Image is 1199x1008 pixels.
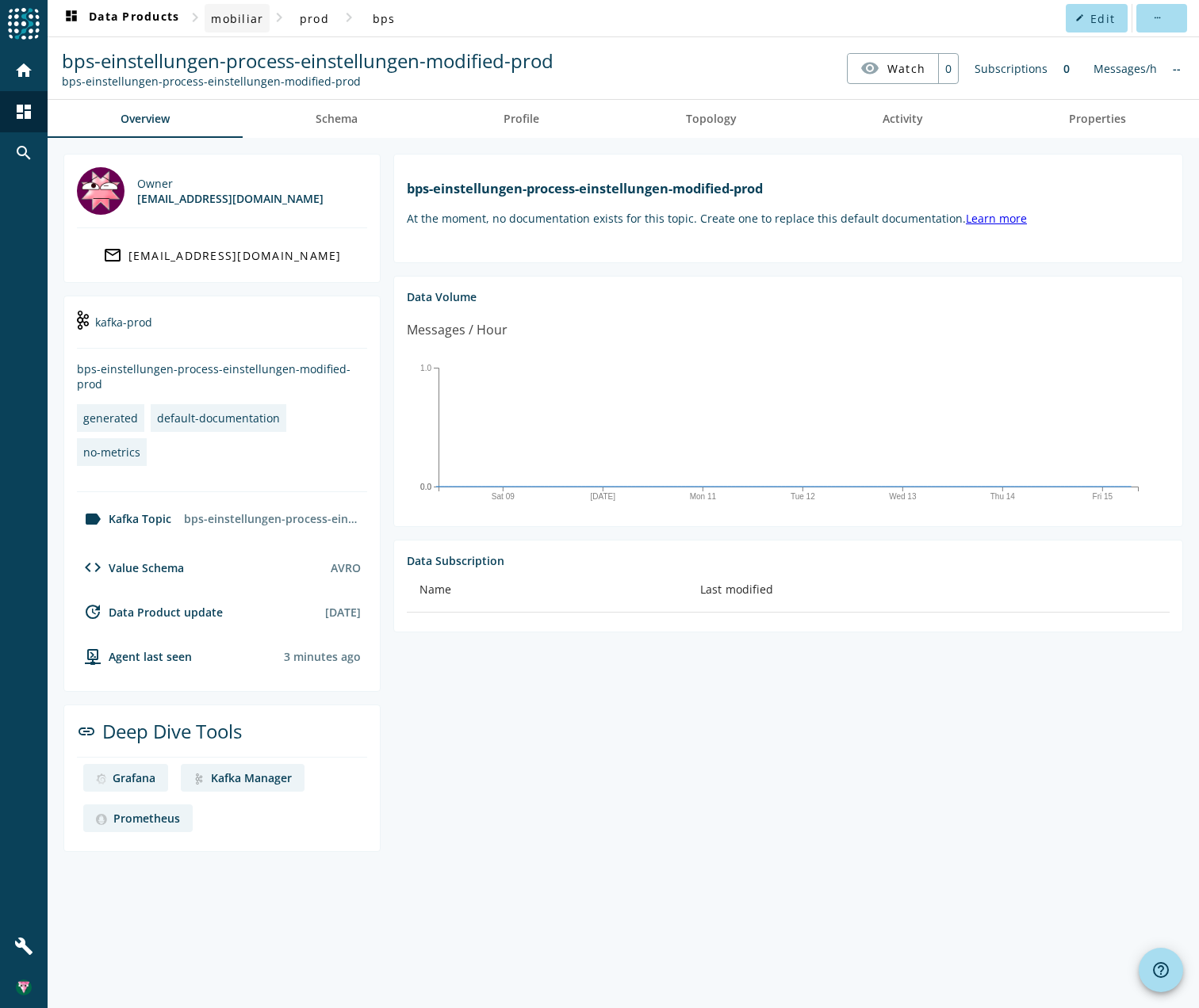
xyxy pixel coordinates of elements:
span: Edit [1090,11,1115,26]
span: bps-einstellungen-process-einstellungen-modified-prod [62,48,554,74]
mat-icon: help_outline [1151,960,1170,979]
img: deep dive image [96,773,106,785]
text: [DATE] [591,492,616,501]
mat-icon: visibility [860,59,879,78]
span: Schema [316,113,358,124]
mat-icon: mail_outline [103,246,122,265]
img: spoud-logo.svg [8,8,40,40]
div: [EMAIL_ADDRESS][DOMAIN_NAME] [137,191,324,206]
span: Topology [686,113,737,124]
mat-icon: build [14,937,33,956]
a: deep dive imageKafka Manager [181,764,305,792]
div: Owner [137,176,324,191]
div: Kafka Manager [211,770,292,785]
text: 0.0 [420,482,431,491]
img: 5ba4e083c89e3dd1cb8d0563bab23dbc [16,979,32,995]
button: bps [358,4,409,32]
div: Kafka Topic [77,510,171,529]
img: deep dive image [96,814,107,825]
p: At the moment, no documentation exists for this topic. Create one to replace this default documen... [407,211,1170,226]
th: Name [407,568,688,613]
div: Subscriptions [967,53,1055,84]
mat-icon: update [83,602,102,621]
div: Data Product update [77,602,223,621]
text: Tue 12 [791,492,815,501]
span: prod [300,11,329,26]
mat-icon: more_horiz [1152,13,1161,22]
div: Grafana [113,770,155,785]
div: Value Schema [77,558,184,577]
mat-icon: home [14,61,33,80]
a: [EMAIL_ADDRESS][DOMAIN_NAME] [77,241,367,269]
text: Fri 15 [1093,492,1113,501]
div: Messages / Hour [407,320,508,340]
mat-icon: link [77,722,96,741]
div: No information [1165,53,1189,84]
div: default-documentation [157,410,280,426]
a: deep dive imageGrafana [83,764,168,792]
mat-icon: search [14,143,33,162]
mat-icon: dashboard [62,9,81,28]
button: Edit [1066,4,1128,32]
img: unknown@mobi.ch [77,167,124,215]
button: Watch [848,54,938,82]
mat-icon: chevron_right [339,8,358,27]
div: Kafka Topic: bps-einstellungen-process-einstellungen-modified-prod [62,74,554,89]
img: deep dive image [193,773,205,785]
span: Properties [1069,113,1126,124]
div: AVRO [331,560,361,575]
text: 1.0 [420,363,431,372]
mat-icon: code [83,558,102,577]
span: Profile [504,113,539,124]
mat-icon: label [83,510,102,529]
button: mobiliar [205,4,270,32]
div: Prometheus [113,811,180,826]
span: Watch [887,55,925,82]
div: no-metrics [83,445,140,460]
div: Deep Dive Tools [77,718,367,758]
text: Mon 11 [690,492,717,501]
img: kafka-prod [77,311,89,330]
div: 0 [938,54,958,83]
div: Agents typically reports every 15min to 1h [284,649,361,664]
span: Data Products [62,9,179,28]
button: Data Products [56,4,186,32]
text: Wed 13 [889,492,917,501]
mat-icon: edit [1075,13,1084,22]
div: generated [83,410,138,426]
div: bps-einstellungen-process-einstellungen-modified-prod [178,505,367,533]
a: deep dive imagePrometheus [83,804,193,832]
th: Last modified [688,568,1170,613]
span: mobiliar [211,11,263,26]
mat-icon: chevron_right [270,8,289,27]
span: Overview [121,113,170,124]
div: Data Volume [407,289,1170,304]
div: 0 [1055,53,1078,84]
div: agent-env-prod [77,647,192,666]
div: [DATE] [325,605,361,620]
mat-icon: chevron_right [186,8,205,27]
div: kafka-prod [77,309,367,349]
h1: bps-einstellungen-process-einstellungen-modified-prod [407,180,1170,197]
div: [EMAIL_ADDRESS][DOMAIN_NAME] [128,248,342,263]
text: Thu 14 [990,492,1016,501]
div: Messages/h [1086,53,1165,84]
div: bps-einstellungen-process-einstellungen-modified-prod [77,361,367,391]
mat-icon: dashboard [14,102,33,121]
span: Activity [883,113,923,124]
div: Data Subscription [407,553,1170,568]
button: prod [289,4,339,32]
text: Sat 09 [492,492,515,501]
a: Learn more [966,211,1027,226]
span: bps [373,11,396,26]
